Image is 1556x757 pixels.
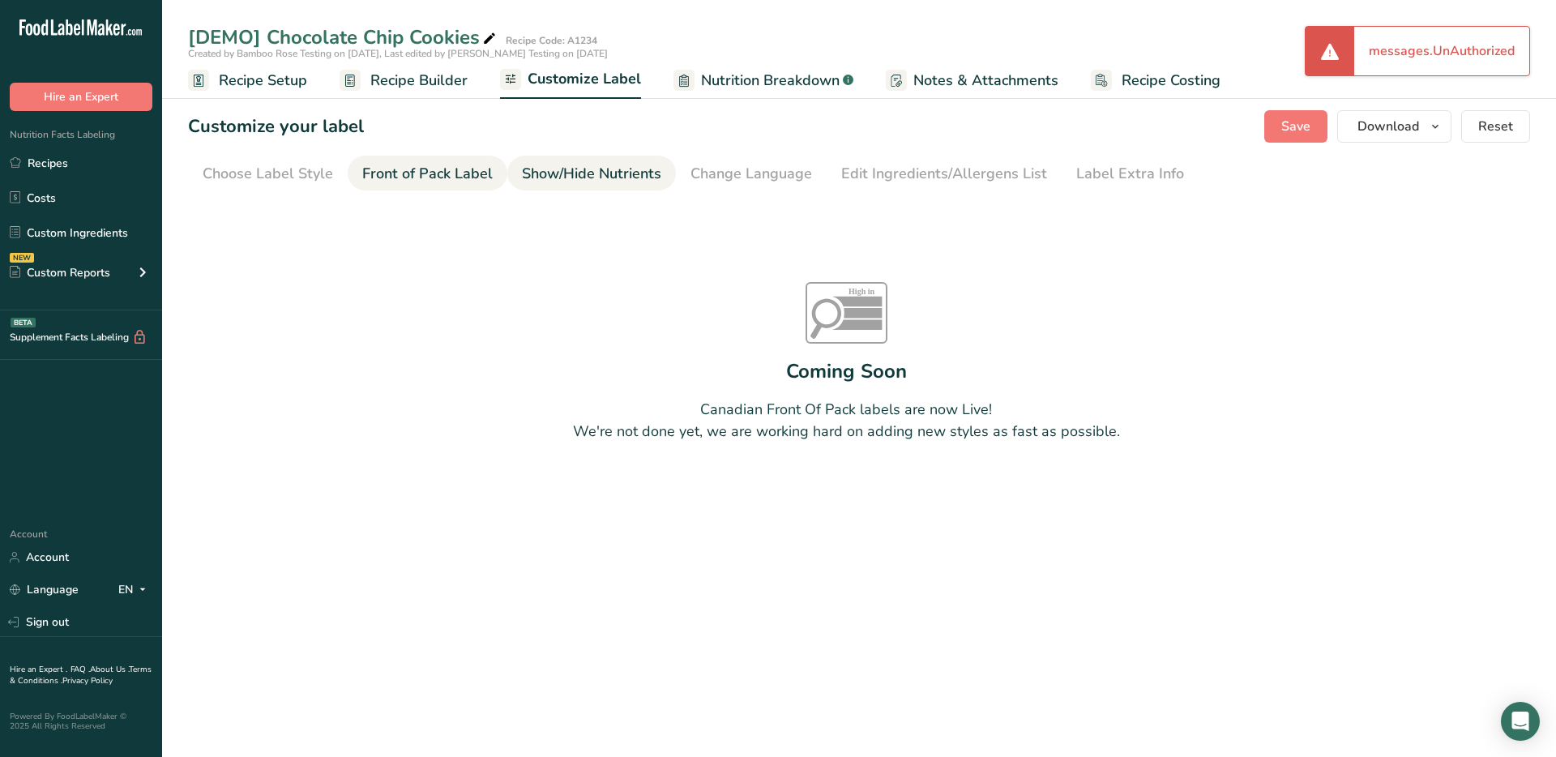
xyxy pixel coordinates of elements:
[849,309,873,318] tspan: Sugars
[1354,27,1529,75] div: messages.UnAuthorized
[849,297,872,306] tspan: Sat fat
[886,62,1058,99] a: Notes & Attachments
[841,163,1047,185] div: Edit Ingredients/Allergens List
[71,664,90,675] a: FAQ .
[62,675,113,686] a: Privacy Policy
[673,62,853,99] a: Nutrition Breakdown
[11,318,36,327] div: BETA
[573,399,1120,443] div: Canadian Front Of Pack labels are now Live! We're not done yet, we are working hard on adding new...
[1122,70,1220,92] span: Recipe Costing
[362,163,493,185] div: Front of Pack Label
[506,33,597,48] div: Recipe Code: A1234
[370,70,468,92] span: Recipe Builder
[1461,110,1530,143] button: Reset
[1501,702,1540,741] div: Open Intercom Messenger
[203,163,333,185] div: Choose Label Style
[786,357,907,386] div: Coming Soon
[219,70,307,92] span: Recipe Setup
[849,320,875,329] tspan: Sodium
[10,83,152,111] button: Hire an Expert
[188,23,499,52] div: [DEMO] Chocolate Chip Cookies
[1076,163,1184,185] div: Label Extra Info
[500,61,641,100] a: Customize Label
[913,70,1058,92] span: Notes & Attachments
[188,47,608,60] span: Created by Bamboo Rose Testing on [DATE], Last edited by [PERSON_NAME] Testing on [DATE]
[10,712,152,731] div: Powered By FoodLabelMaker © 2025 All Rights Reserved
[10,664,152,686] a: Terms & Conditions .
[522,163,661,185] div: Show/Hide Nutrients
[10,575,79,604] a: Language
[340,62,468,99] a: Recipe Builder
[1281,117,1310,136] span: Save
[1478,117,1513,136] span: Reset
[10,664,67,675] a: Hire an Expert .
[90,664,129,675] a: About Us .
[188,62,307,99] a: Recipe Setup
[1357,117,1419,136] span: Download
[118,580,152,600] div: EN
[528,68,641,90] span: Customize Label
[849,287,874,296] tspan: High in
[10,253,34,263] div: NEW
[1091,62,1220,99] a: Recipe Costing
[188,113,364,140] h1: Customize your label
[1337,110,1451,143] button: Download
[690,163,812,185] div: Change Language
[10,264,110,281] div: Custom Reports
[701,70,840,92] span: Nutrition Breakdown
[1264,110,1327,143] button: Save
